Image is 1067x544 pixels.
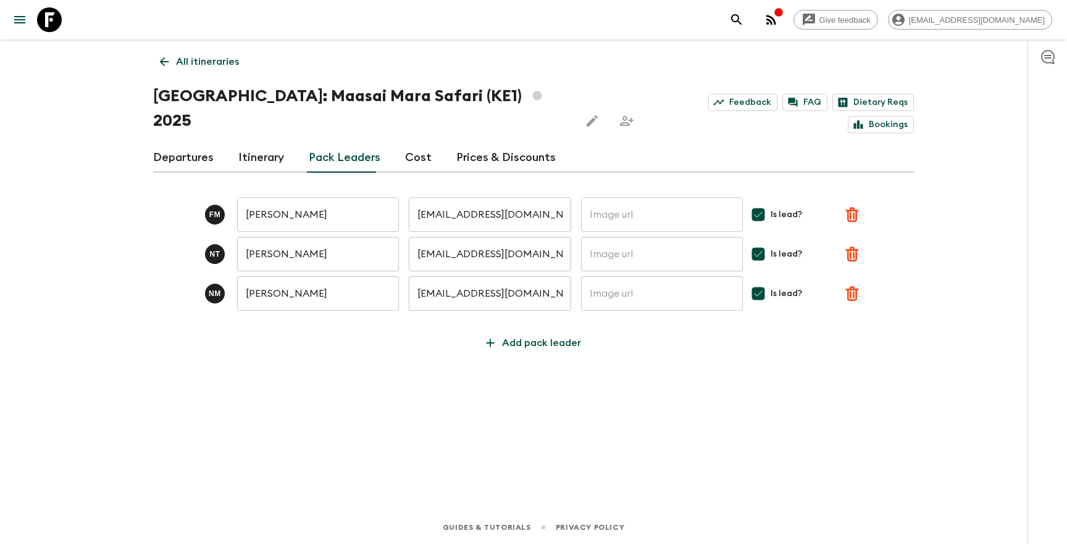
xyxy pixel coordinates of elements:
p: Add pack leader [502,336,581,350]
input: Pack leader's full name [237,276,399,311]
span: Is lead? [771,248,802,260]
span: Give feedback [813,15,877,25]
a: All itineraries [153,49,246,74]
a: Departures [153,143,214,173]
input: Pack leader's email address [409,197,571,232]
button: Add pack leader [476,331,591,355]
input: Image url [581,237,743,271]
button: search adventures [724,7,749,32]
span: Is lead? [771,208,802,221]
a: Prices & Discounts [456,143,556,173]
input: Pack leader's email address [409,276,571,311]
a: Bookings [848,116,914,133]
p: N M [209,289,221,299]
a: Cost [405,143,432,173]
a: Dietary Reqs [832,94,914,111]
div: [EMAIL_ADDRESS][DOMAIN_NAME] [888,10,1052,30]
h1: [GEOGRAPHIC_DATA]: Maasai Mara Safari (KE1) 2025 [153,84,570,133]
input: Image url [581,197,743,232]
a: Guides & Tutorials [443,521,531,534]
span: [EMAIL_ADDRESS][DOMAIN_NAME] [902,15,1052,25]
a: Pack Leaders [309,143,380,173]
button: menu [7,7,32,32]
a: Give feedback [793,10,878,30]
a: Feedback [708,94,777,111]
p: N T [209,249,220,259]
span: Share this itinerary [614,109,639,133]
p: All itineraries [176,54,239,69]
input: Pack leader's full name [237,237,399,271]
input: Image url [581,276,743,311]
span: Is lead? [771,287,802,300]
input: Pack leader's full name [237,197,399,232]
a: FAQ [782,94,827,111]
input: Pack leader's email address [409,237,571,271]
p: F M [209,210,221,220]
button: Edit this itinerary [580,109,605,133]
a: Privacy Policy [556,521,624,534]
a: Itinerary [238,143,284,173]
